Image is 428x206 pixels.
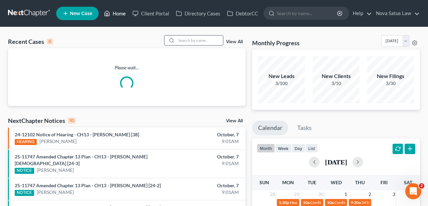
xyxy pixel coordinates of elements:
div: HEARING [15,139,37,145]
span: Mon [282,180,294,185]
a: DebtorCC [224,7,261,19]
div: 3/10 [313,80,359,87]
div: 0 [47,39,53,45]
div: October, 7 [169,131,239,138]
span: 2 [419,183,424,189]
span: Hearing for [PERSON_NAME] [290,200,342,205]
p: Please wait... [8,64,245,71]
a: View All [226,119,243,123]
span: Wed [331,180,342,185]
a: [PERSON_NAME] [37,189,74,196]
span: Confirmation hearing for [PERSON_NAME] [310,200,386,205]
button: week [275,144,292,153]
a: Help [349,7,372,19]
div: New Clients [313,72,359,80]
a: Nova Satus Law [372,7,420,19]
div: NOTICE [15,190,34,196]
span: 3 [392,190,396,198]
button: list [305,144,318,153]
span: 1 [344,190,348,198]
a: [PERSON_NAME] [39,138,77,145]
span: 9:30a [351,200,361,205]
div: NOTICE [15,168,34,174]
input: Search by name... [277,7,338,19]
div: New Filings [367,72,414,80]
a: Directory Cases [173,7,224,19]
span: 30 [317,190,324,198]
span: New Case [70,11,92,16]
span: 1:30p [279,200,289,205]
a: 24-12102 Notice of Hearing - CH13 - [PERSON_NAME] [38] [15,132,139,137]
div: 3/100 [258,80,305,87]
button: day [292,144,305,153]
span: 10a [303,200,310,205]
button: month [257,144,275,153]
span: Confirmation hearing for [PERSON_NAME] [334,200,410,205]
div: New Leads [258,72,305,80]
div: 9:01AM [169,138,239,145]
div: NextChapter Notices [8,117,76,125]
input: Search by name... [176,36,223,45]
span: 29 [293,190,300,198]
div: October, 7 [169,182,239,189]
a: Client Portal [129,7,173,19]
a: 25-11747 Amended Chapter 13 Plan - CH13 - [PERSON_NAME][DEMOGRAPHIC_DATA] [24-3] [15,154,147,166]
a: Home [101,7,129,19]
span: 28 [269,190,276,198]
span: Sat [404,180,412,185]
div: 10 [68,118,76,124]
iframe: Intercom live chat [405,183,421,199]
span: Fri [381,180,388,185]
a: View All [226,40,243,44]
a: Calendar [252,121,288,135]
span: Tue [308,180,316,185]
div: October, 7 [169,153,239,160]
div: 9:01AM [169,160,239,167]
div: 3/30 [367,80,414,87]
span: 2 [368,190,372,198]
span: 341(a) meeting for [PERSON_NAME] [361,200,426,205]
div: Recent Cases [8,38,53,46]
a: [PERSON_NAME] [37,167,74,174]
h2: [DATE] [325,158,347,165]
a: 25-11747 Amended Chapter 13 Plan - CH13 - [PERSON_NAME] [24-2] [15,183,161,188]
span: Thu [355,180,365,185]
span: 10a [327,200,334,205]
h3: Monthly Progress [252,39,300,47]
div: 9:01AM [169,189,239,196]
a: Tasks [291,121,318,135]
span: Sun [259,180,269,185]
